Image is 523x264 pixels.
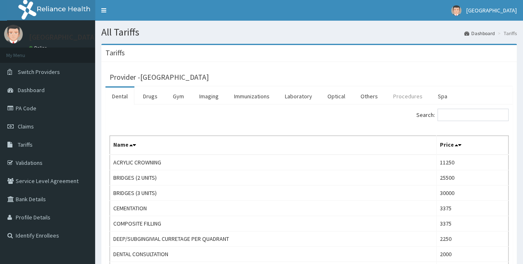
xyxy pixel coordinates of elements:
a: Optical [321,88,352,105]
td: 25500 [437,170,509,186]
img: User Image [4,25,23,43]
td: 3375 [437,201,509,216]
label: Search: [416,109,509,121]
a: Dashboard [464,30,495,37]
td: 30000 [437,186,509,201]
a: Drugs [136,88,164,105]
input: Search: [437,109,509,121]
td: 2000 [437,247,509,262]
td: 11250 [437,155,509,170]
td: ACRYLIC CROWNING [110,155,437,170]
span: Dashboard [18,86,45,94]
h1: All Tariffs [101,27,517,38]
a: Spa [431,88,454,105]
td: CEMENTATION [110,201,437,216]
a: Gym [166,88,191,105]
th: Name [110,136,437,155]
span: Claims [18,123,34,130]
span: [GEOGRAPHIC_DATA] [466,7,517,14]
td: 2250 [437,231,509,247]
img: User Image [451,5,461,16]
span: Tariffs [18,141,33,148]
td: BRIDGES (2 UNITS) [110,170,437,186]
a: Immunizations [227,88,276,105]
a: Dental [105,88,134,105]
h3: Provider - [GEOGRAPHIC_DATA] [110,74,209,81]
a: Online [29,45,49,51]
a: Laboratory [278,88,319,105]
li: Tariffs [496,30,517,37]
td: COMPOSITE FILLING [110,216,437,231]
td: DEEP/SUBGINGIVIAL CURRETAGE PER QUADRANT [110,231,437,247]
th: Price [437,136,509,155]
h3: Tariffs [105,49,125,57]
span: Switch Providers [18,68,60,76]
p: [GEOGRAPHIC_DATA] [29,33,97,41]
a: Imaging [193,88,225,105]
a: Others [354,88,384,105]
td: BRIDGES (3 UNITS) [110,186,437,201]
a: Procedures [387,88,429,105]
td: DENTAL CONSULTATION [110,247,437,262]
td: 3375 [437,216,509,231]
